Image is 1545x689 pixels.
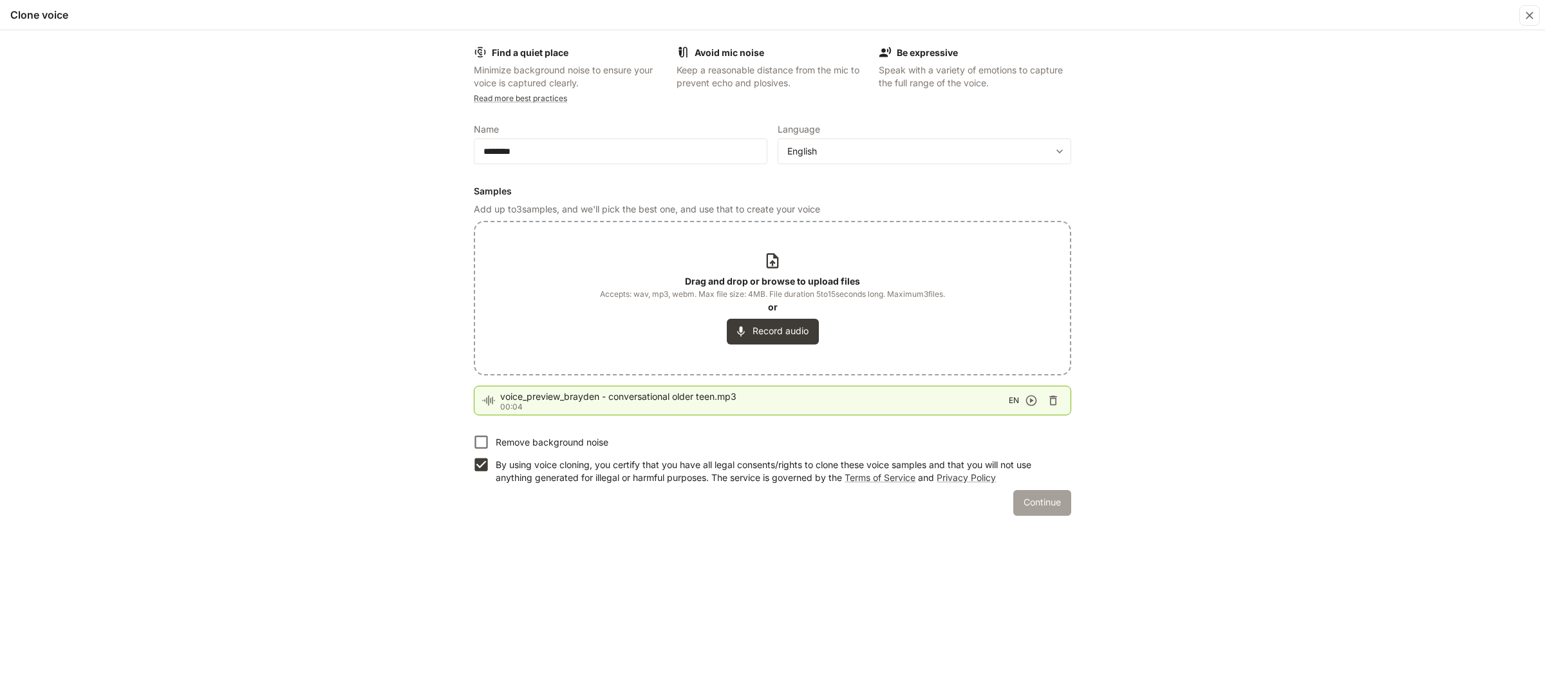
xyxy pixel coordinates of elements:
[727,319,819,344] button: Record audio
[496,458,1061,484] p: By using voice cloning, you certify that you have all legal consents/rights to clone these voice ...
[879,64,1071,90] p: Speak with a variety of emotions to capture the full range of the voice.
[10,8,68,22] h5: Clone voice
[474,203,1071,216] p: Add up to 3 samples, and we'll pick the best one, and use that to create your voice
[787,145,1050,158] div: English
[1009,394,1019,407] span: EN
[778,145,1071,158] div: English
[937,472,996,483] a: Privacy Policy
[897,47,958,58] b: Be expressive
[768,301,778,312] b: or
[474,185,1071,198] h6: Samples
[600,288,945,301] span: Accepts: wav, mp3, webm. Max file size: 4MB. File duration 5 to 15 seconds long. Maximum 3 files.
[1013,490,1071,516] button: Continue
[695,47,764,58] b: Avoid mic noise
[778,125,820,134] p: Language
[685,276,860,287] b: Drag and drop or browse to upload files
[474,125,499,134] p: Name
[496,436,608,449] p: Remove background noise
[474,64,666,90] p: Minimize background noise to ensure your voice is captured clearly.
[677,64,869,90] p: Keep a reasonable distance from the mic to prevent echo and plosives.
[492,47,568,58] b: Find a quiet place
[500,390,1009,403] span: voice_preview_brayden - conversational older teen.mp3
[845,472,915,483] a: Terms of Service
[500,403,1009,411] p: 00:04
[474,93,567,103] a: Read more best practices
